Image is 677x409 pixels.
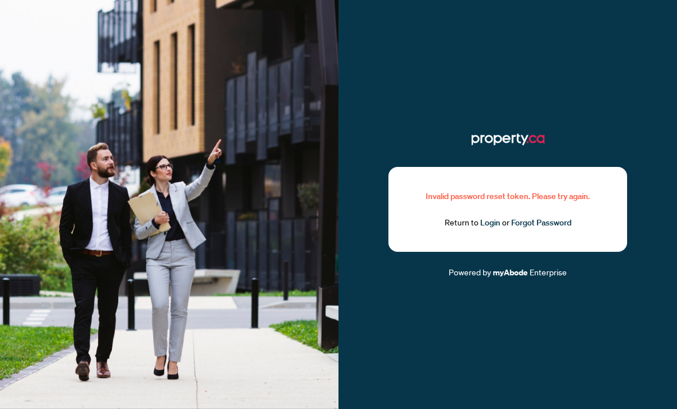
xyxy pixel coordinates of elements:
[449,267,491,277] span: Powered by
[511,217,571,228] a: Forgot Password
[480,217,500,228] a: Login
[472,130,544,149] img: ma-logo
[493,266,528,279] a: myAbode
[530,267,567,277] span: Enterprise
[416,190,600,202] div: Invalid password reset token. Please try again.
[416,216,600,229] div: Return to or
